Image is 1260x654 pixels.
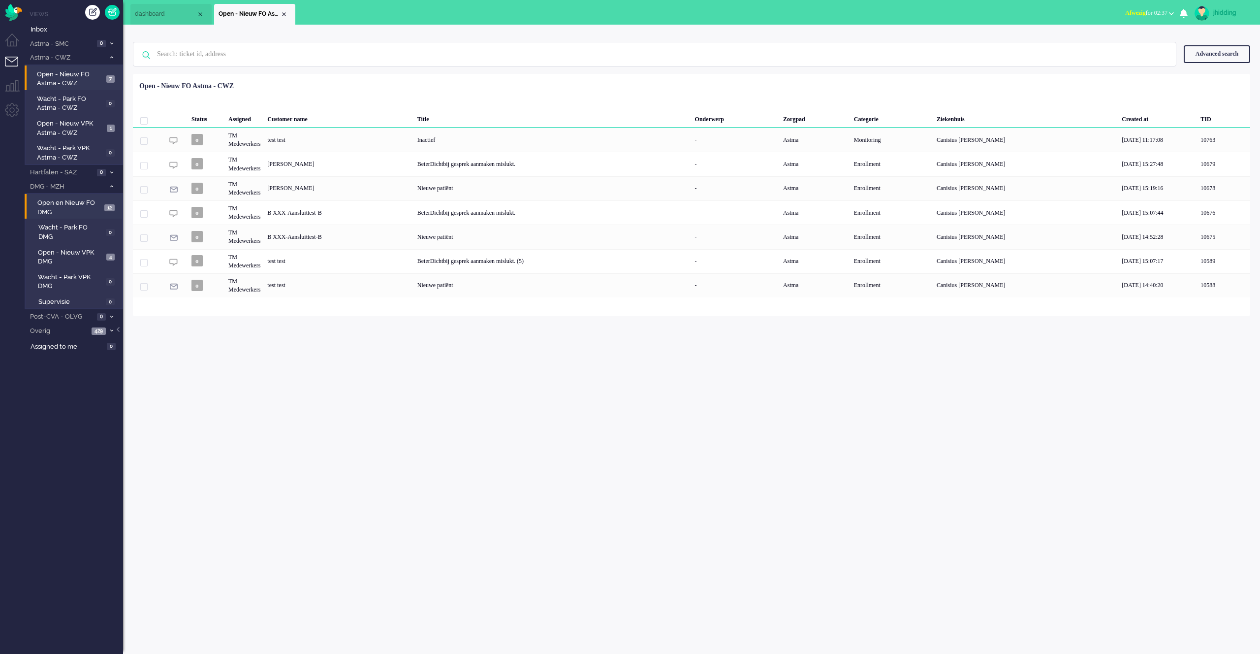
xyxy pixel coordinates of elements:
[92,327,106,335] span: 429
[264,152,413,176] div: [PERSON_NAME]
[105,5,120,20] a: Quick Ticket
[169,136,178,145] img: ic_chat_grey.svg
[106,100,115,107] span: 0
[1119,3,1180,25] li: Afwezigfor 02:37
[1197,225,1250,249] div: 10675
[780,176,850,200] div: Astma
[1197,108,1250,128] div: TID
[191,158,203,169] span: o
[133,249,1250,273] div: 10589
[264,225,413,249] div: B XXX-Aansluittest-B
[5,80,27,102] li: Supervisor menu
[1197,152,1250,176] div: 10679
[414,273,692,297] div: Nieuwe patiënt
[97,313,106,321] span: 0
[30,10,123,18] li: Views
[38,273,103,291] span: Wacht - Park VPK DMG
[191,231,203,242] span: o
[933,200,1118,225] div: Canisius [PERSON_NAME]
[133,42,159,68] img: ic-search-icon.svg
[85,5,100,20] div: Create ticket
[29,93,122,113] a: Wacht - Park FO Astma - CWZ 0
[850,225,933,249] div: Enrollment
[933,273,1118,297] div: Canisius [PERSON_NAME]
[414,108,692,128] div: Title
[225,108,264,128] div: Assigned
[169,209,178,218] img: ic_chat_grey.svg
[264,176,413,200] div: [PERSON_NAME]
[150,42,1163,66] input: Search: ticket id, address
[1125,9,1167,16] span: for 02:37
[1118,176,1197,200] div: [DATE] 15:19:16
[29,168,94,177] span: Hartfalen - SAZ
[264,128,413,152] div: test test
[37,119,104,137] span: Open - Nieuw VPK Astma - CWZ
[780,200,850,225] div: Astma
[38,223,103,241] span: Wacht - Park FO DMG
[1118,128,1197,152] div: [DATE] 11:17:08
[1197,128,1250,152] div: 10763
[780,128,850,152] div: Astma
[225,249,264,273] div: TM Medewerkers
[133,273,1250,297] div: 10588
[414,200,692,225] div: BeterDichtbij gesprek aanmaken mislukt.
[264,108,413,128] div: Customer name
[1119,6,1180,20] button: Afwezigfor 02:37
[1118,273,1197,297] div: [DATE] 14:40:20
[31,342,104,352] span: Assigned to me
[29,296,122,307] a: Supervisie 0
[169,185,178,194] img: ic_e-mail_grey.svg
[38,248,104,266] span: Open - Nieuw VPK DMG
[780,225,850,249] div: Astma
[780,108,850,128] div: Zorgpad
[29,118,122,137] a: Open - Nieuw VPK Astma - CWZ 1
[414,152,692,176] div: BeterDichtbij gesprek aanmaken mislukt.
[1195,6,1209,21] img: avatar
[1184,45,1250,63] div: Advanced search
[414,249,692,273] div: BeterDichtbij gesprek aanmaken mislukt. (5)
[1197,176,1250,200] div: 10678
[106,254,115,261] span: 4
[196,10,204,18] div: Close tab
[135,10,196,18] span: dashboard
[692,152,780,176] div: -
[169,282,178,291] img: ic_e-mail_grey.svg
[5,33,27,56] li: Dashboard menu
[133,225,1250,249] div: 10675
[5,6,22,14] a: Omnidesk
[31,25,123,34] span: Inbox
[133,200,1250,225] div: 10676
[692,273,780,297] div: -
[1118,152,1197,176] div: [DATE] 15:27:48
[850,108,933,128] div: Categorie
[106,75,115,83] span: 7
[29,197,122,217] a: Open en Nieuw FO DMG 12
[1197,249,1250,273] div: 10589
[1125,9,1145,16] span: Afwezig
[225,200,264,225] div: TM Medewerkers
[692,249,780,273] div: -
[1118,249,1197,273] div: [DATE] 15:07:17
[1118,200,1197,225] div: [DATE] 15:07:44
[1213,8,1250,18] div: jhidding
[106,298,115,306] span: 0
[29,312,94,322] span: Post-CVA - OLVG
[169,258,178,266] img: ic_chat_grey.svg
[107,343,116,350] span: 0
[97,169,106,176] span: 0
[414,225,692,249] div: Nieuwe patiënt
[1197,273,1250,297] div: 10588
[29,53,105,63] span: Astma - CWZ
[29,247,122,266] a: Open - Nieuw VPK DMG 4
[104,204,115,212] span: 12
[933,225,1118,249] div: Canisius [PERSON_NAME]
[133,128,1250,152] div: 10763
[106,149,115,157] span: 0
[169,161,178,169] img: ic_chat_grey.svg
[780,152,850,176] div: Astma
[850,176,933,200] div: Enrollment
[188,108,225,128] div: Status
[37,70,104,88] span: Open - Nieuw FO Astma - CWZ
[5,103,27,125] li: Admin menu
[933,176,1118,200] div: Canisius [PERSON_NAME]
